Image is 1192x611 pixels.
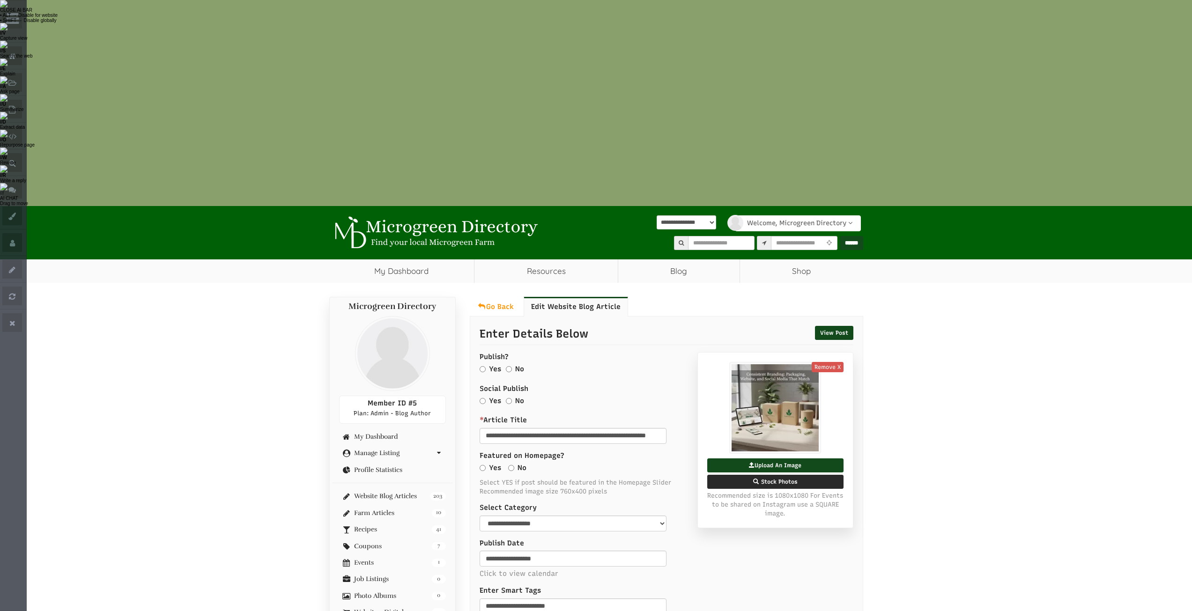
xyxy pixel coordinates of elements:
a: Manage Listing [339,449,446,456]
img: profile profile holder [355,316,430,391]
span: Plan: Admin - Blog Author [354,410,431,417]
a: Go Back [470,297,521,317]
i: Use Current Location [824,240,834,246]
a: 1 Events [339,559,446,566]
a: Resources [474,259,618,283]
input: Yes [480,465,486,471]
img: Microgreen Directory [329,216,540,249]
input: No [506,366,512,372]
a: Profile Statistics [339,466,446,473]
label: Publish Date [480,538,524,548]
p: Enter Details Below [480,326,853,345]
label: No [515,364,524,374]
span: Select YES if post should be featured in the Homepage Slider Recommended image size 760x400 pixels [480,478,853,496]
img: profile profile holder [727,215,743,231]
a: Blog [618,259,740,283]
label: Publish? [480,352,853,362]
div: Powered by [657,215,716,245]
label: Stock Photos [707,475,844,489]
span: 41 [432,525,446,534]
a: 0 Job Listings [339,575,446,582]
label: Enter Smart Tags [480,586,853,596]
a: View Post [815,326,853,340]
span: 10 [432,509,446,517]
h4: Microgreen Directory [339,302,446,311]
label: Social Publish [480,384,853,394]
span: 0 [432,592,446,600]
label: Upload An Image [707,458,844,472]
span: 7 [432,542,446,551]
label: No [518,463,526,473]
label: No [515,396,524,406]
a: 41 Recipes [339,526,446,533]
input: Yes [480,398,486,404]
label: Select Category [480,503,853,513]
label: Featured on Homepage? [480,451,853,461]
span: 0 [432,575,446,583]
a: Edit Website Blog Article [524,297,628,317]
a: Remove X [812,362,844,372]
a: 203 Website Blog Articles [339,493,446,500]
a: 10 Farm Articles [339,509,446,516]
input: No [506,398,512,404]
span: 1 [432,559,446,567]
label: Yes [489,364,501,374]
span: Recommended size is 1080x1080 For Events to be shared on Instagram use a SQUARE image. [707,491,844,518]
img: 5 blog post image 20250924100733 [729,362,821,454]
a: 0 Photo Albums [339,592,446,599]
a: My Dashboard [329,259,474,283]
input: Yes [480,366,486,372]
p: Click to view calendar [480,569,853,579]
select: select-1 [480,515,666,531]
a: My Dashboard [339,433,446,440]
label: Article Title [480,415,853,425]
a: Welcome, Microgreen Directory [735,215,861,231]
span: 203 [430,492,445,501]
a: 7 Coupons [339,543,446,550]
a: Shop [740,259,863,283]
input: No [508,465,514,471]
select: Language Translate Widget [657,215,716,229]
span: Member ID #5 [368,399,417,407]
label: Yes [489,396,501,406]
label: Yes [489,463,501,473]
